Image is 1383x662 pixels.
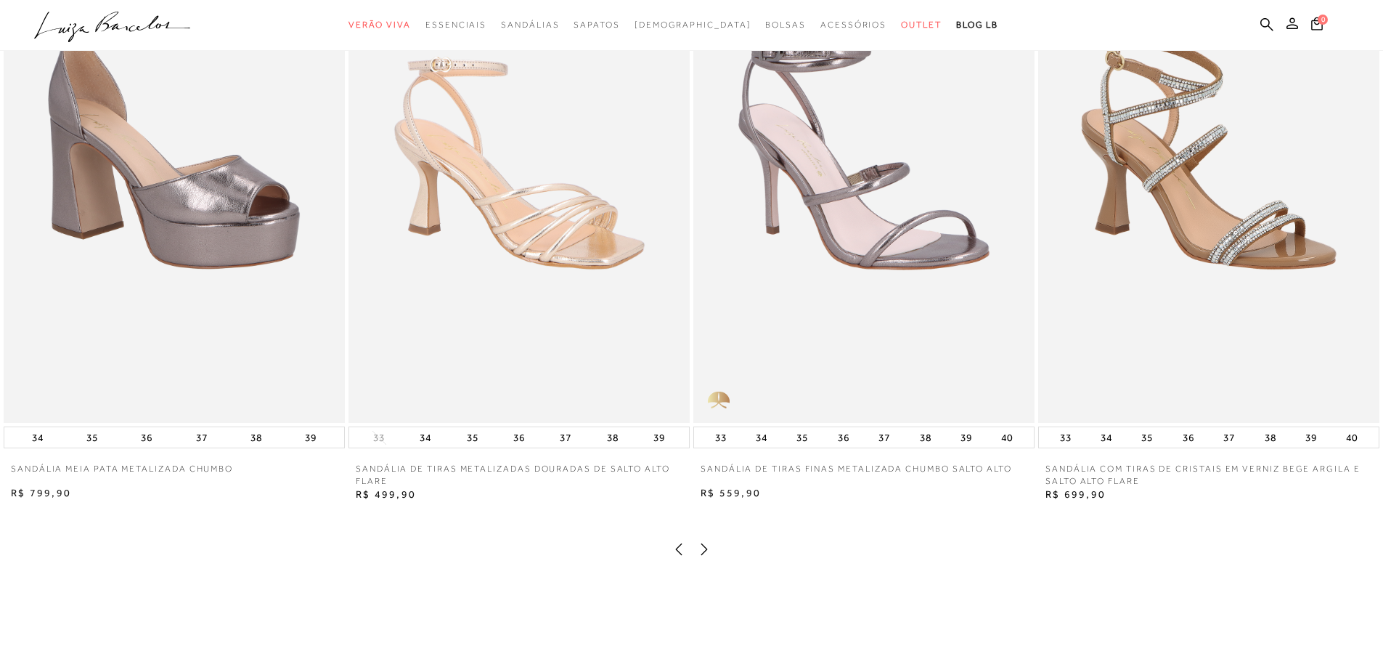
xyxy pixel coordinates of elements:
[1342,427,1362,448] button: 40
[574,20,619,30] span: Sapatos
[997,427,1017,448] button: 40
[874,427,894,448] button: 37
[574,12,619,39] a: categoryNavScreenReaderText
[1307,16,1327,36] button: 0
[1301,427,1321,448] button: 39
[603,427,623,448] button: 38
[1056,427,1076,448] button: 33
[348,20,411,30] span: Verão Viva
[701,487,761,498] span: R$ 559,90
[1045,488,1106,500] span: R$ 699,90
[792,427,812,448] button: 35
[462,427,483,448] button: 35
[415,427,436,448] button: 34
[1260,427,1281,448] button: 38
[751,427,772,448] button: 34
[956,12,998,39] a: BLOG LB
[915,427,936,448] button: 38
[711,427,731,448] button: 33
[425,20,486,30] span: Essenciais
[649,427,669,448] button: 39
[301,427,321,448] button: 39
[693,379,744,423] img: golden_caliandra_v6.png
[425,12,486,39] a: categoryNavScreenReaderText
[11,487,71,498] span: R$ 799,90
[1038,463,1379,488] a: SANDÁLIA COM TIRAS DE CRISTAIS EM VERNIZ BEGE ARGILA E SALTO ALTO FLARE
[28,427,48,448] button: 34
[348,12,411,39] a: categoryNavScreenReaderText
[509,427,529,448] button: 36
[246,427,266,448] button: 38
[820,12,886,39] a: categoryNavScreenReaderText
[1137,427,1157,448] button: 35
[1219,427,1239,448] button: 37
[635,12,751,39] a: noSubCategoriesText
[765,12,806,39] a: categoryNavScreenReaderText
[1178,427,1199,448] button: 36
[501,12,559,39] a: categoryNavScreenReaderText
[369,431,389,445] button: 33
[501,20,559,30] span: Sandálias
[820,20,886,30] span: Acessórios
[833,427,854,448] button: 36
[136,427,157,448] button: 36
[82,427,102,448] button: 35
[693,463,1019,486] a: SANDÁLIA DE TIRAS FINAS METALIZADA CHUMBO SALTO ALTO
[356,488,416,500] span: R$ 499,90
[901,12,942,39] a: categoryNavScreenReaderText
[956,427,976,448] button: 39
[1318,15,1328,25] span: 0
[635,20,751,30] span: [DEMOGRAPHIC_DATA]
[555,427,576,448] button: 37
[1096,427,1117,448] button: 34
[765,20,806,30] span: Bolsas
[192,427,212,448] button: 37
[4,463,240,486] a: SANDÁLIA MEIA PATA METALIZADA CHUMBO
[901,20,942,30] span: Outlet
[956,20,998,30] span: BLOG LB
[348,463,690,488] a: SANDÁLIA DE TIRAS METALIZADAS DOURADAS DE SALTO ALTO FLARE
